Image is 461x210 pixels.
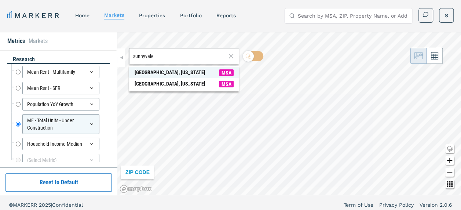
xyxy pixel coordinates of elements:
a: home [75,12,89,18]
button: Change style map button [445,144,454,153]
span: Search Bar Suggestion Item: Sunnyvale, Texas [129,78,239,90]
div: [GEOGRAPHIC_DATA], [US_STATE] [135,80,205,88]
a: MARKERR [7,10,61,21]
span: © [9,202,13,208]
input: Search by MSA or ZIP Code [133,52,226,60]
button: Other options map button [445,180,454,188]
input: Search by MSA, ZIP, Property Name, or Address [298,8,408,23]
span: Confidential [52,202,83,208]
a: Version 2.0.6 [420,201,452,209]
div: research [7,55,110,64]
div: MF - Total Units - Under Construction [22,114,99,134]
div: Mean Rent - Multifamily [22,66,99,78]
button: S [439,8,454,23]
li: Markets [29,37,48,46]
span: MSA [219,81,234,87]
div: [GEOGRAPHIC_DATA], [US_STATE] [135,69,205,76]
canvas: Map [117,32,461,195]
button: Zoom in map button [445,156,454,165]
span: 2025 | [39,202,52,208]
a: Mapbox logo [120,185,152,193]
a: markets [104,12,124,18]
button: Reset to Default [6,173,112,192]
div: ZIP CODE [121,166,154,179]
a: Portfolio [180,12,201,18]
div: Population YoY Growth [22,98,99,111]
li: Metrics [7,37,25,46]
div: Mean Rent - SFR [22,82,99,94]
a: reports [216,12,235,18]
div: Household Income Median [22,138,99,150]
span: Search Bar Suggestion Item: Sunnyvale, California [129,67,239,78]
a: Term of Use [344,201,373,209]
span: MARKERR [13,202,39,208]
button: Zoom out map button [445,168,454,177]
a: Privacy Policy [379,201,414,209]
div: (Select Metric) [22,154,99,166]
a: properties [139,12,165,18]
span: S [445,12,448,19]
span: MSA [219,69,234,76]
